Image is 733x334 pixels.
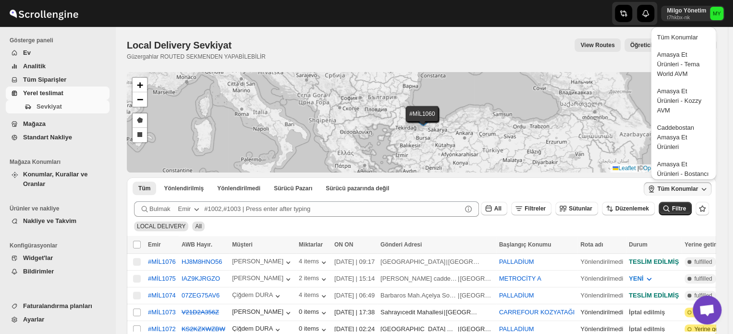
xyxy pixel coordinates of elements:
[580,41,614,49] span: View Routes
[334,274,375,284] div: [DATE] | 15:14
[499,275,541,282] button: METROCİTY A
[623,271,660,286] button: YENİ
[182,258,222,265] button: HJ8M8HNO56
[380,274,493,284] div: |
[334,257,375,267] div: [DATE] | 09:17
[667,14,706,20] p: t7hkbx-nk
[380,308,493,317] div: |
[380,274,457,284] div: [PERSON_NAME] caddesi no 79 ulus
[6,100,110,113] button: Sevkiyat
[415,114,430,124] img: Marker
[713,11,721,16] text: MY
[672,205,686,212] span: Filtre
[232,274,293,284] button: [PERSON_NAME]
[6,265,110,278] button: Bildirimler
[10,242,110,249] span: Konfigürasyonlar
[657,123,710,152] div: Caddebostan Amasya Et Ürünleri
[8,1,80,25] img: ScrollEngine
[148,275,176,282] div: #MİL1075
[637,165,639,172] span: |
[661,6,724,21] button: User menu
[10,158,110,166] span: Mağaza Konumları
[380,291,457,300] div: Barbaros Mah.Açelya Sokağı Ağaoğlu Moontown Sitesi A1-2 Blok D:8
[320,182,395,195] button: Un-claimable
[499,258,534,265] button: PALLADİUM
[629,257,679,267] div: TESLİM EDİLMİŞ
[148,258,176,265] button: #MİL1076
[299,308,329,318] button: 0 items
[710,7,723,20] span: Milgo Yönetim
[380,324,493,334] div: |
[138,185,150,192] span: Tüm
[380,241,422,248] span: Gönderi Adresi
[580,257,623,267] div: Yönlendirilmedi
[182,275,220,282] button: IAZ9KJRGZO
[694,275,712,283] span: fulfilled
[326,185,389,192] span: Sürücü pazarında değil
[23,49,31,56] span: Ev
[172,201,207,217] button: Emir
[580,241,603,248] span: Rota adı
[299,274,329,284] button: 2 items
[23,254,53,261] span: Widget'lar
[148,325,176,333] button: #MİL1072
[232,258,293,267] button: [PERSON_NAME]
[23,120,46,127] span: Mağaza
[23,62,46,70] span: Analitik
[6,168,110,191] button: Konumlar, Kurallar ve Oranlar
[232,291,282,301] button: Çiğdem DURA
[499,241,551,248] span: Başlangıç Konumu
[133,92,147,107] a: Zoom out
[654,157,713,182] button: Amasya Et Ürünleri - Bostancı
[644,182,711,196] button: Tüm Konumlar
[299,258,329,267] button: 4 items
[580,308,623,317] div: Yönlendirilmedi
[178,204,191,214] div: Emir
[211,182,266,195] button: Unrouted
[643,165,684,172] a: OpenStreetMap
[525,205,546,212] span: Filtreler
[133,113,147,128] a: Draw a polygon
[415,115,429,125] img: Marker
[10,205,110,212] span: Ürünler ve nakliye
[334,308,375,317] div: [DATE] | 17:38
[268,182,318,195] button: Claimable
[380,308,443,317] div: Sahrayıcedit Mahallesi
[23,171,87,187] span: Konumlar, Kurallar ve Oranlar
[494,205,501,212] span: All
[415,114,429,125] img: Marker
[148,292,176,299] button: #MİL1074
[569,205,592,212] span: Sütunlar
[481,202,507,215] button: All
[654,84,713,118] button: Amasya Et Ürünleri - Kozzy AVM
[657,50,710,79] div: Amasya Et Ürünleri - Tema World AVM
[299,241,323,248] span: Miktarlar
[460,274,493,284] div: [GEOGRAPHIC_DATA]
[23,217,76,224] span: Nakliye ve Takvim
[610,164,716,173] div: © contributors
[6,313,110,326] button: Ayarlar
[232,308,293,318] button: [PERSON_NAME]
[657,185,698,193] span: Tüm Konumlar
[460,324,493,334] div: [GEOGRAPHIC_DATA]
[334,241,353,248] span: ON ON
[629,291,679,300] div: TESLİM EDİLMİŞ
[499,309,574,316] button: CARREFOUR KOZYATAĞI
[657,87,710,115] div: Amasya Et Ürünleri - Kozzy AVM
[182,309,219,316] s: V21D2A356Z
[158,182,209,195] button: Routed
[127,53,266,61] p: Güzergahlar ROUTED SEKMENDEN YAPABİLEBİLİR
[630,42,652,49] span: Öğretici
[137,79,143,91] span: +
[629,308,679,317] div: İptal edilmiş
[6,251,110,265] button: Widget'lar
[37,103,62,110] span: Sevkiyat
[624,38,665,52] button: Öğretici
